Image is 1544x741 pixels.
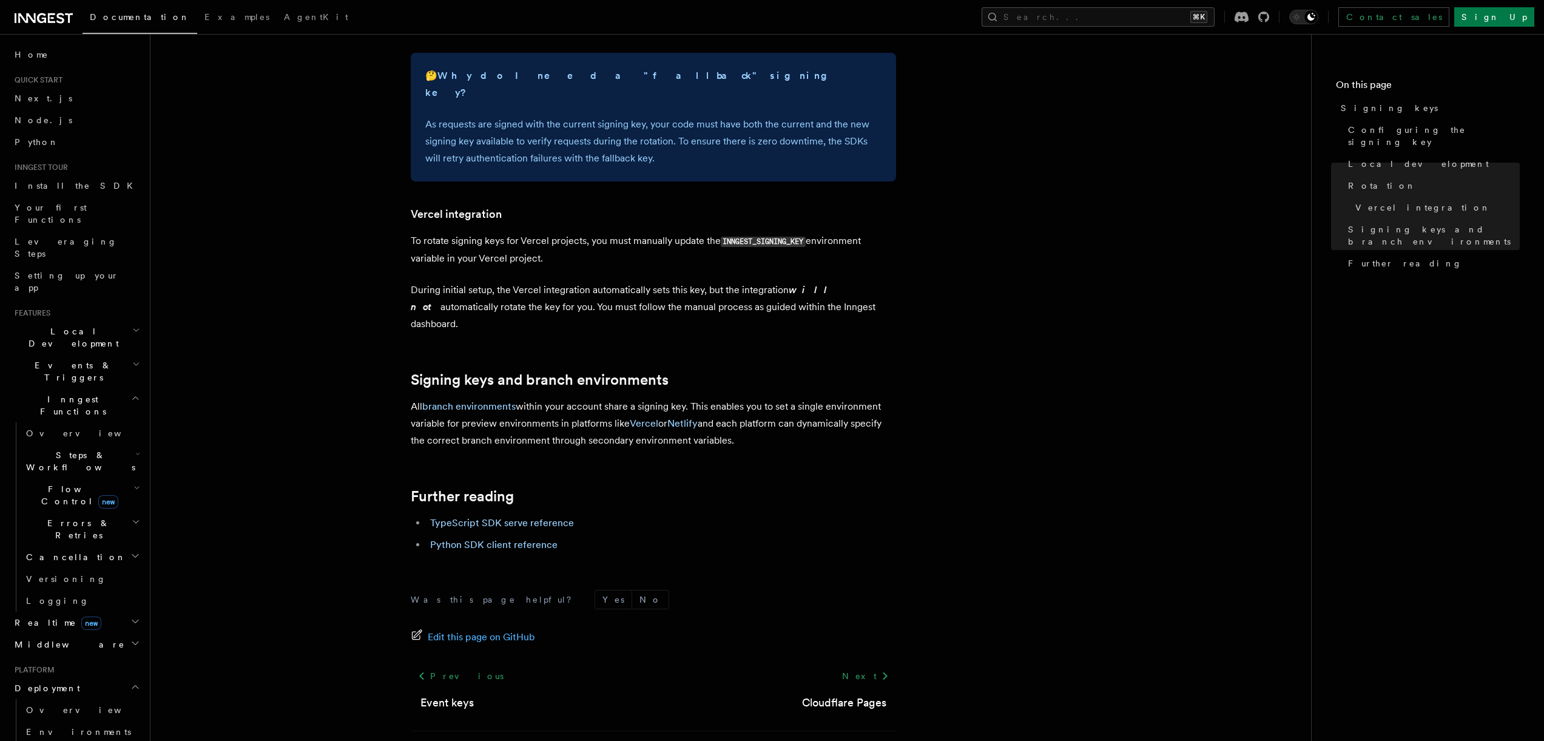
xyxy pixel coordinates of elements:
[21,699,143,721] a: Overview
[1336,78,1520,97] h4: On this page
[1348,223,1520,248] span: Signing keys and branch environments
[10,388,143,422] button: Inngest Functions
[284,12,348,22] span: AgentKit
[10,308,50,318] span: Features
[425,116,882,167] p: As requests are signed with the current signing key, your code must have both the current and the...
[10,131,143,153] a: Python
[430,539,558,550] a: Python SDK client reference
[411,488,514,505] a: Further reading
[26,705,151,715] span: Overview
[411,282,896,333] p: During initial setup, the Vercel integration automatically sets this key, but the integration aut...
[411,206,502,223] a: Vercel integration
[10,175,143,197] a: Install the SDK
[10,682,80,694] span: Deployment
[10,638,125,651] span: Middleware
[83,4,197,34] a: Documentation
[425,67,882,101] p: 🤔
[98,495,118,509] span: new
[420,694,474,711] a: Event keys
[10,109,143,131] a: Node.js
[1348,124,1520,148] span: Configuring the signing key
[15,271,119,293] span: Setting up your app
[835,665,896,687] a: Next
[21,546,143,568] button: Cancellation
[1343,119,1520,153] a: Configuring the signing key
[428,629,535,646] span: Edit this page on GitHub
[10,325,132,350] span: Local Development
[1343,252,1520,274] a: Further reading
[21,517,132,541] span: Errors & Retries
[1348,180,1416,192] span: Rotation
[411,371,669,388] a: Signing keys and branch environments
[430,517,574,529] a: TypeScript SDK serve reference
[10,265,143,299] a: Setting up your app
[1348,257,1462,269] span: Further reading
[21,449,135,473] span: Steps & Workflows
[411,398,896,449] p: All within your account share a signing key. This enables you to set a single environment variabl...
[1190,11,1207,23] kbd: ⌘K
[1343,218,1520,252] a: Signing keys and branch environments
[10,665,55,675] span: Platform
[21,512,143,546] button: Errors & Retries
[10,163,68,172] span: Inngest tour
[21,422,143,444] a: Overview
[197,4,277,33] a: Examples
[90,12,190,22] span: Documentation
[15,237,117,259] span: Leveraging Steps
[1289,10,1318,24] button: Toggle dark mode
[26,428,151,438] span: Overview
[10,320,143,354] button: Local Development
[411,594,580,606] p: Was this page helpful?
[721,237,806,247] code: INNGEST_SIGNING_KEY
[411,665,511,687] a: Previous
[10,422,143,612] div: Inngest Functions
[10,197,143,231] a: Your first Functions
[81,617,101,630] span: new
[1343,175,1520,197] a: Rotation
[26,596,89,606] span: Logging
[21,483,133,507] span: Flow Control
[10,44,143,66] a: Home
[802,694,886,711] a: Cloudflare Pages
[21,590,143,612] a: Logging
[982,7,1215,27] button: Search...⌘K
[10,231,143,265] a: Leveraging Steps
[15,181,140,191] span: Install the SDK
[632,590,669,609] button: No
[10,617,101,629] span: Realtime
[21,478,143,512] button: Flow Controlnew
[595,590,632,609] button: Yes
[15,203,87,225] span: Your first Functions
[10,677,143,699] button: Deployment
[15,93,72,103] span: Next.js
[1338,7,1449,27] a: Contact sales
[1355,201,1491,214] span: Vercel integration
[630,418,658,429] a: Vercel
[10,393,131,418] span: Inngest Functions
[21,444,143,478] button: Steps & Workflows
[1348,158,1489,170] span: Local development
[425,70,836,98] strong: Why do I need a "fallback" signing key?
[21,551,126,563] span: Cancellation
[21,568,143,590] a: Versioning
[411,629,535,646] a: Edit this page on GitHub
[15,115,72,125] span: Node.js
[15,137,59,147] span: Python
[10,75,62,85] span: Quick start
[10,354,143,388] button: Events & Triggers
[277,4,356,33] a: AgentKit
[10,634,143,655] button: Middleware
[667,418,698,429] a: Netlify
[1350,197,1520,218] a: Vercel integration
[26,574,106,584] span: Versioning
[1343,153,1520,175] a: Local development
[10,359,132,384] span: Events & Triggers
[422,401,516,412] a: branch environments
[1336,97,1520,119] a: Signing keys
[411,232,896,267] p: To rotate signing keys for Vercel projects, you must manually update the environment variable in ...
[204,12,269,22] span: Examples
[1454,7,1534,27] a: Sign Up
[10,87,143,109] a: Next.js
[15,49,49,61] span: Home
[10,612,143,634] button: Realtimenew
